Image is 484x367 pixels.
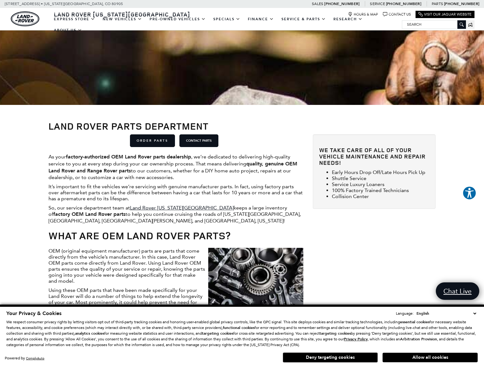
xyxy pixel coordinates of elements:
p: As your , we’re dedicated to delivering high-quality service to you at every step during your car... [48,153,303,180]
a: Service & Parts [278,14,330,25]
u: Privacy Policy [344,337,368,342]
a: ComplyAuto [26,356,44,360]
button: Allow all cookies [383,353,478,362]
strong: functional cookies [223,325,255,330]
span: Parts [432,2,443,6]
li: 100% Factory Trained Technicians [332,187,429,193]
strong: analytics cookies [75,331,104,336]
a: Land Rover [US_STATE][GEOGRAPHIC_DATA] [130,205,234,211]
button: Explore your accessibility options [462,186,476,200]
a: Contact Us [383,12,411,17]
aside: Accessibility Help Desk [462,186,476,201]
p: It’s important to fit the vehicles we’re servicing with genuine manufacturer parts. In fact, usin... [48,183,303,202]
span: Sales [312,2,323,6]
a: ORDER PARTS [130,134,175,147]
a: Chat Live [436,282,479,300]
a: [PHONE_NUMBER] [444,1,479,6]
span: Chat Live [440,287,475,295]
strong: Arbitration Provision [400,337,437,342]
a: [STREET_ADDRESS] • [US_STATE][GEOGRAPHIC_DATA], CO 80905 [5,2,123,6]
a: land-rover [11,11,39,26]
li: Shuttle Service [332,175,429,181]
input: Search [402,21,466,28]
a: Land Rover [US_STATE][GEOGRAPHIC_DATA] [50,10,194,18]
a: EXPRESS STORE [50,14,99,25]
div: Powered by [5,356,44,360]
h3: We take care of all of your vehicle maintenance and repair needs! [319,147,429,166]
a: Research [330,14,366,25]
strong: factory-authorized OEM Land Rover parts dealership [66,153,191,160]
a: Hours & Map [348,12,378,17]
img: Land Rover [11,11,39,26]
div: Language: [396,312,414,315]
button: Deny targeting cookies [283,352,378,363]
span: Land Rover [US_STATE][GEOGRAPHIC_DATA] [54,10,190,18]
span: Service [370,2,385,6]
h1: Land Rover Parts Department [48,121,436,131]
p: OEM (original equipment manufacturer) parts are parts that come directly from the vehicle’s manuf... [48,248,303,284]
select: Language Select [415,310,478,317]
span: Your Privacy & Cookies [6,310,61,317]
strong: targeting cookies [202,331,233,336]
a: Pre-Owned Vehicles [146,14,210,25]
button: CONTACT PARTS [179,134,218,147]
a: Visit Our Jaguar Website [418,12,472,17]
p: Using these OEM parts that have been made specifically for your Land Rover will do a number of th... [48,287,303,317]
a: Specials [210,14,244,25]
p: We respect consumer privacy rights by letting visitors opt out of third-party tracking cookies an... [6,319,478,348]
nav: Main Navigation [50,14,402,36]
strong: quality, genuine OEM Land Rover and Range Rover parts [48,160,297,174]
strong: What Are OEM Land Rover Parts? [48,229,231,242]
a: About Us [50,25,86,36]
strong: essential cookies [400,319,429,325]
a: New Vehicles [99,14,146,25]
p: So, our service department team at keeps a large inventory of to help you continue cruising the r... [48,205,303,224]
a: Finance [244,14,278,25]
li: Collision Center [332,193,429,199]
li: Early Hours Drop Off/Late Hours Pick Up [332,169,429,175]
a: [PHONE_NUMBER] [324,1,359,6]
li: Service Luxury Loaners [332,181,429,187]
a: [PHONE_NUMBER] [386,1,421,6]
strong: factory OEM Land Rover parts [53,211,126,218]
strong: targeting cookies [319,331,351,336]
